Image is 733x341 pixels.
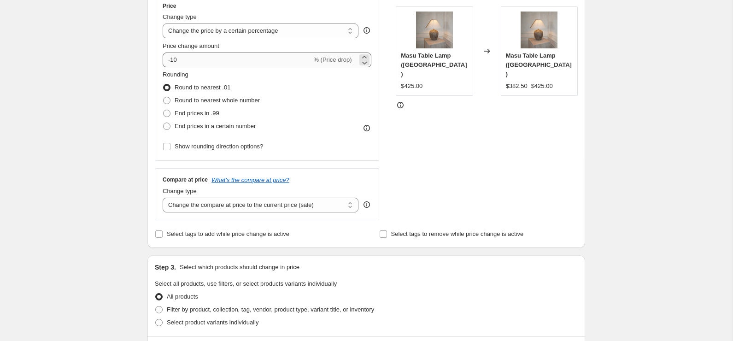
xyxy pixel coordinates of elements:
span: Filter by product, collection, tag, vendor, product type, variant title, or inventory [167,306,374,313]
span: End prices in a certain number [175,123,256,129]
span: $382.50 [506,82,528,89]
span: Masu Table Lamp ([GEOGRAPHIC_DATA]) [401,52,467,77]
span: % (Price drop) [313,56,352,63]
span: All products [167,293,198,300]
span: Show rounding direction options? [175,143,263,150]
img: Screenshot2023-02-17at12-01-44PM-_1-471589_80x.jpg [416,12,453,48]
img: Screenshot2023-02-17at12-01-44PM-_1-471589_80x.jpg [521,12,557,48]
input: -15 [163,53,311,67]
span: Select tags to add while price change is active [167,230,289,237]
h3: Price [163,2,176,10]
span: Price change amount [163,42,219,49]
div: help [362,200,371,209]
span: Round to nearest .01 [175,84,230,91]
span: Change type [163,188,197,194]
h2: Step 3. [155,263,176,272]
h3: Compare at price [163,176,208,183]
button: What's the compare at price? [211,176,289,183]
span: Select tags to remove while price change is active [391,230,524,237]
span: End prices in .99 [175,110,219,117]
span: Rounding [163,71,188,78]
span: $425.00 [531,82,553,89]
span: Select all products, use filters, or select products variants individually [155,280,337,287]
span: Select product variants individually [167,319,258,326]
p: Select which products should change in price [180,263,299,272]
span: Round to nearest whole number [175,97,260,104]
span: $425.00 [401,82,422,89]
span: Change type [163,13,197,20]
span: Masu Table Lamp ([GEOGRAPHIC_DATA]) [506,52,572,77]
div: help [362,26,371,35]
